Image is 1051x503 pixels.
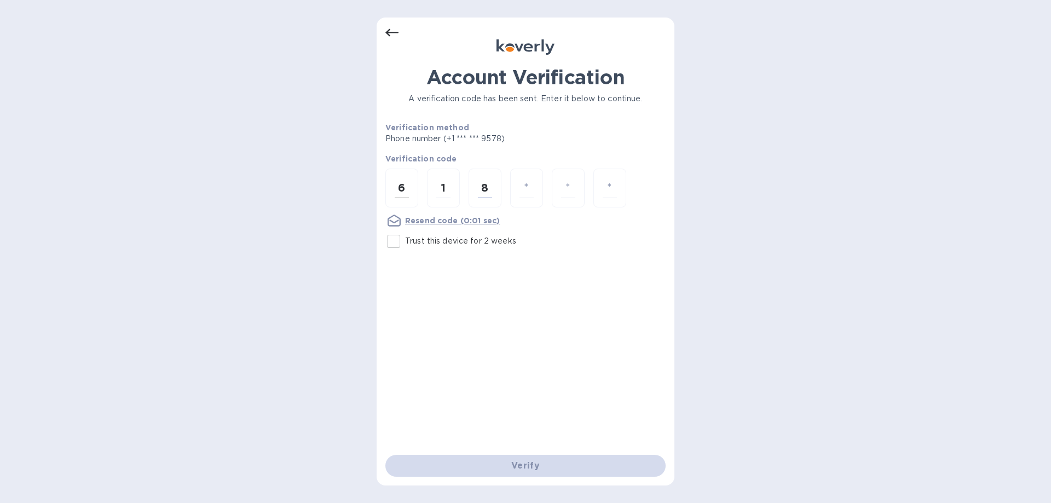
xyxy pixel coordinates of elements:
[405,235,516,247] p: Trust this device for 2 weeks
[385,66,666,89] h1: Account Verification
[405,216,500,225] u: Resend code (0:01 sec)
[385,123,469,132] b: Verification method
[385,153,666,164] p: Verification code
[385,133,588,144] p: Phone number (+1 *** *** 9578)
[385,93,666,105] p: A verification code has been sent. Enter it below to continue.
